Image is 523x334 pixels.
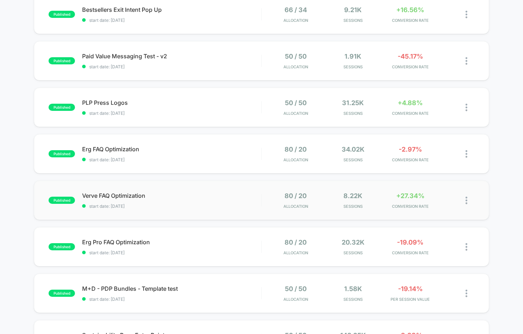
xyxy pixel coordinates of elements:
[82,203,261,209] span: start date: [DATE]
[383,18,437,23] span: CONVERSION RATE
[396,6,424,14] span: +16.56%
[283,297,308,302] span: Allocation
[383,297,437,302] span: PER SESSION VALUE
[82,64,261,69] span: start date: [DATE]
[49,57,75,64] span: published
[383,157,437,162] span: CONVERSION RATE
[49,243,75,250] span: published
[283,111,308,116] span: Allocation
[344,285,362,293] span: 1.58k
[326,111,380,116] span: Sessions
[82,192,261,199] span: Verve FAQ Optimization
[326,250,380,255] span: Sessions
[398,53,423,60] span: -45.17%
[82,18,261,23] span: start date: [DATE]
[466,197,467,204] img: close
[49,104,75,111] span: published
[466,104,467,111] img: close
[285,6,307,14] span: 66 / 34
[283,204,308,209] span: Allocation
[396,192,424,200] span: +27.34%
[383,204,437,209] span: CONVERSION RATE
[283,64,308,69] span: Allocation
[326,297,380,302] span: Sessions
[82,99,261,106] span: PLP Press Logos
[383,250,437,255] span: CONVERSION RATE
[82,239,261,246] span: Erg Pro FAQ Optimization
[82,6,261,13] span: Bestsellers Exit Intent Pop Up
[49,197,75,204] span: published
[466,243,467,251] img: close
[49,11,75,18] span: published
[283,250,308,255] span: Allocation
[466,290,467,297] img: close
[383,111,437,116] span: CONVERSION RATE
[397,239,423,246] span: -19.09%
[399,146,422,153] span: -2.97%
[466,57,467,65] img: close
[285,192,307,200] span: 80 / 20
[285,285,307,293] span: 50 / 50
[398,285,423,293] span: -19.14%
[283,157,308,162] span: Allocation
[82,250,261,255] span: start date: [DATE]
[342,239,364,246] span: 20.32k
[49,290,75,297] span: published
[285,53,307,60] span: 50 / 50
[82,53,261,60] span: Paid Value Messaging Test - v2
[82,285,261,292] span: M+D - PDP Bundles - Template test
[342,146,364,153] span: 34.02k
[49,150,75,157] span: published
[285,146,307,153] span: 80 / 20
[82,157,261,162] span: start date: [DATE]
[326,18,380,23] span: Sessions
[343,192,362,200] span: 8.22k
[285,239,307,246] span: 80 / 20
[466,150,467,158] img: close
[283,18,308,23] span: Allocation
[82,146,261,153] span: Erg FAQ Optimization
[82,110,261,116] span: start date: [DATE]
[326,64,380,69] span: Sessions
[342,99,364,107] span: 31.25k
[398,99,423,107] span: +4.88%
[326,204,380,209] span: Sessions
[383,64,437,69] span: CONVERSION RATE
[326,157,380,162] span: Sessions
[466,11,467,18] img: close
[345,53,361,60] span: 1.91k
[344,6,362,14] span: 9.21k
[82,296,261,302] span: start date: [DATE]
[285,99,307,107] span: 50 / 50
